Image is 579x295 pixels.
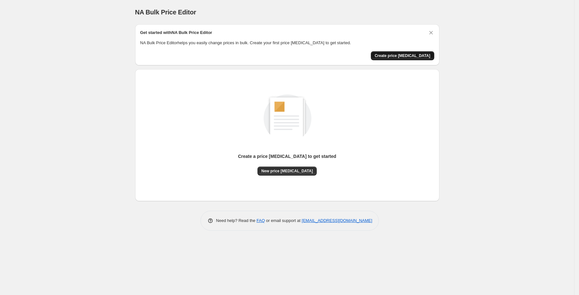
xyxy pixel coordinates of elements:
p: Create a price [MEDICAL_DATA] to get started [238,153,336,160]
span: or email support at [265,218,302,223]
p: NA Bulk Price Editor helps you easily change prices in bulk. Create your first price [MEDICAL_DAT... [140,40,434,46]
h2: Get started with NA Bulk Price Editor [140,29,212,36]
span: Need help? Read the [216,218,257,223]
button: Dismiss card [428,29,434,36]
span: New price [MEDICAL_DATA] [261,168,313,174]
span: Create price [MEDICAL_DATA] [375,53,430,58]
button: New price [MEDICAL_DATA] [257,167,317,176]
span: NA Bulk Price Editor [135,9,196,16]
a: [EMAIL_ADDRESS][DOMAIN_NAME] [302,218,372,223]
a: FAQ [257,218,265,223]
button: Create price change job [371,51,434,60]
